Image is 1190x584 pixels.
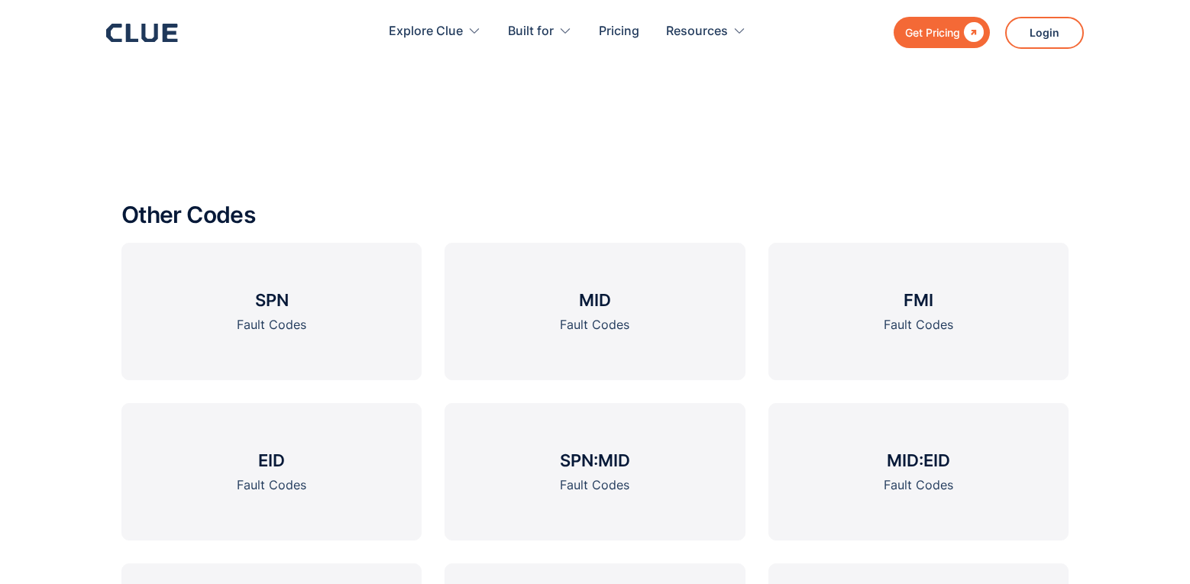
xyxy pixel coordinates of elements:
a: Get Pricing [894,17,990,48]
div: Built for [508,8,572,56]
a: SPNFault Codes [121,243,422,380]
div:  [960,23,984,42]
div: Explore Clue [389,8,481,56]
div: Fault Codes [884,315,953,334]
div: Fault Codes [560,315,629,334]
div: Resources [666,8,728,56]
div: Fault Codes [560,476,629,495]
div: Fault Codes [237,476,306,495]
div: Explore Clue [389,8,463,56]
div: Get Pricing [905,23,960,42]
a: SPN:MIDFault Codes [445,403,745,540]
h3: EID [258,449,285,472]
a: MID:EIDFault Codes [768,403,1069,540]
div: Fault Codes [237,315,306,334]
h3: SPN:MID [560,449,630,472]
h3: MID:EID [887,449,950,472]
a: FMIFault Codes [768,243,1069,380]
a: EIDFault Codes [121,403,422,540]
h3: MID [579,289,611,311]
div: Fault Codes [884,476,953,495]
a: MIDFault Codes [445,243,745,380]
a: Login [1005,17,1084,49]
h3: SPN [255,289,289,311]
a: Pricing [599,8,639,56]
h3: FMI [904,289,933,311]
h2: Other Codes [121,202,1069,227]
div: Resources [666,8,746,56]
div: Built for [508,8,554,56]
